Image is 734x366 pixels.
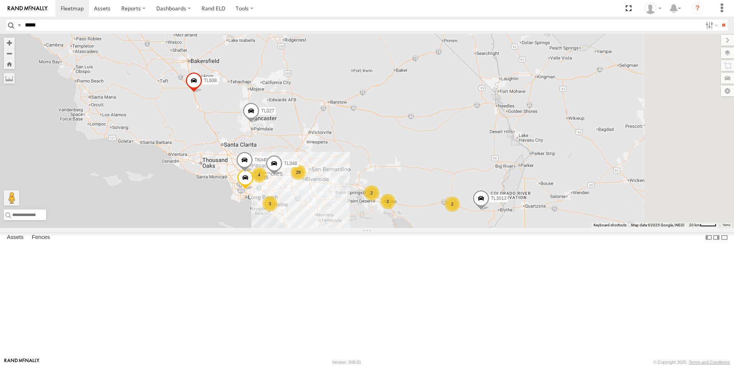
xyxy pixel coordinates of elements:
button: Map Scale: 20 km per 39 pixels [687,223,719,228]
div: 2 [364,185,379,201]
div: © Copyright 2025 - [653,360,730,364]
i: ? [691,2,704,15]
span: TL348 [284,161,297,166]
button: Zoom in [4,38,15,48]
label: Fences [28,232,54,243]
label: Measure [4,73,15,84]
a: Terms (opens in new tab) [722,224,731,227]
span: Map data ©2025 Google, INEGI [631,223,684,227]
label: Assets [3,232,27,243]
div: 3 [262,196,278,211]
div: 2 [445,196,460,212]
label: Map Settings [721,86,734,96]
div: Version: 308.01 [332,360,361,364]
label: Search Query [16,20,22,31]
span: TK#490 [255,158,271,163]
a: Visit our Website [4,358,40,366]
button: Zoom Home [4,59,15,69]
button: Drag Pegman onto the map to open Street View [4,190,19,206]
div: 29 [291,165,306,180]
a: Terms and Conditions [689,360,730,364]
img: rand-logo.svg [8,6,48,11]
label: Dock Summary Table to the Left [705,232,713,243]
div: Daniel Del Muro [642,3,664,14]
div: 4 [251,167,267,183]
div: 2 [380,194,395,209]
button: Zoom out [4,48,15,59]
label: Hide Summary Table [721,232,728,243]
span: TL608 [204,78,217,83]
span: TL027 [261,109,274,114]
span: 20 km [689,223,700,227]
label: Search Filter Options [703,20,719,31]
button: Keyboard shortcuts [593,223,627,228]
span: TL3013 [491,196,507,201]
label: Dock Summary Table to the Right [713,232,720,243]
